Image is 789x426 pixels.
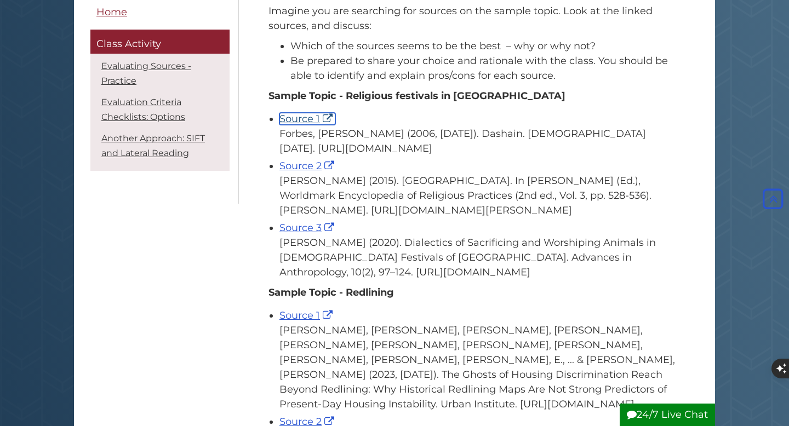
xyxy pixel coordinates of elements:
button: 24/7 Live Chat [620,404,715,426]
a: Source 1 [279,113,335,125]
a: Source 3 [279,222,337,234]
div: Forbes, [PERSON_NAME] (2006, [DATE]). Dashain. [DEMOGRAPHIC_DATA] [DATE]. [URL][DOMAIN_NAME] [279,126,677,156]
a: Source 2 [279,160,337,172]
span: Class Activity [96,38,161,50]
a: Evaluation Criteria Checklists: Options [101,97,185,122]
a: Another Approach: SIFT and Lateral Reading [101,133,205,158]
a: Back to Top [760,193,786,205]
strong: Sample Topic - Religious festivals in [GEOGRAPHIC_DATA] [268,90,565,102]
strong: Sample Topic - Redlining [268,286,394,298]
div: [PERSON_NAME], [PERSON_NAME], [PERSON_NAME], [PERSON_NAME], [PERSON_NAME], [PERSON_NAME], [PERSON... [279,323,677,412]
li: Be prepared to share your choice and rationale with the class. You should be able to identify and... [290,54,677,83]
span: Home [96,6,127,18]
div: [PERSON_NAME] (2020). Dialectics of Sacrificing and Worshiping Animals in [DEMOGRAPHIC_DATA] Fest... [279,235,677,280]
p: Imagine you are searching for sources on the sample topic. Look at the linked sources, and discuss: [268,4,677,33]
a: Source 1 [279,309,335,321]
li: Which of the sources seems to be the best – why or why not? [290,39,677,54]
a: Evaluating Sources - Practice [101,61,191,86]
a: Class Activity [90,30,230,54]
div: [PERSON_NAME] (2015). [GEOGRAPHIC_DATA]. In [PERSON_NAME] (Ed.), Worldmark Encyclopedia of Religi... [279,174,677,218]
